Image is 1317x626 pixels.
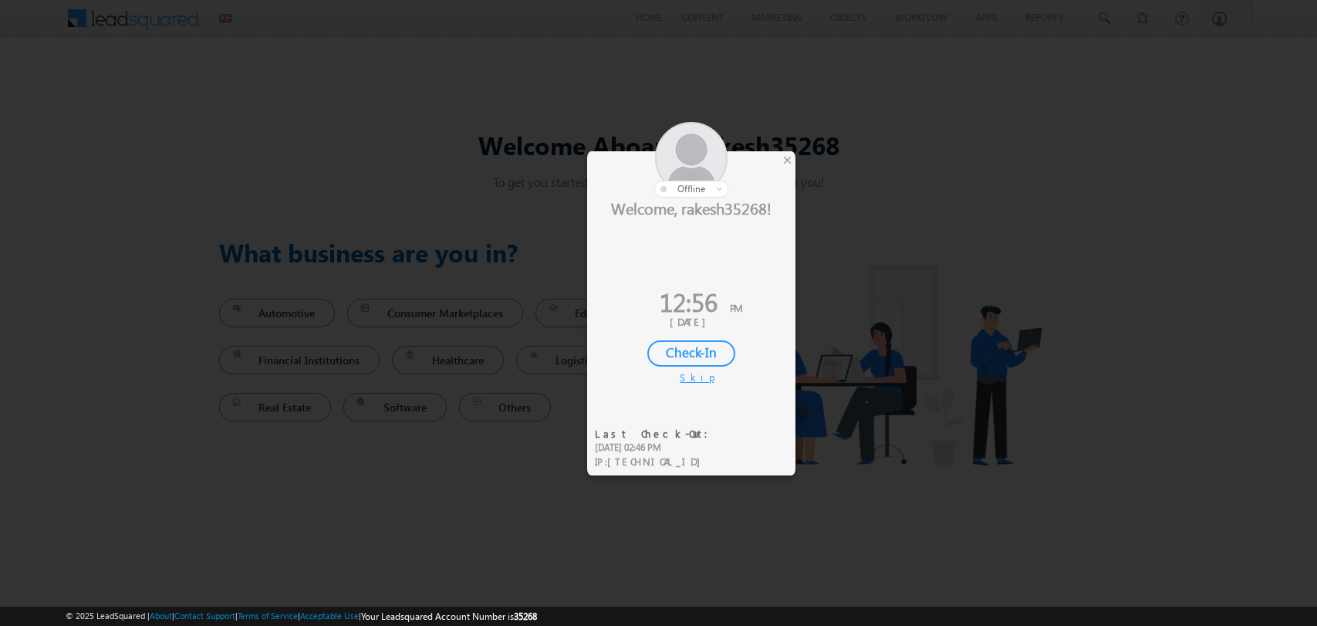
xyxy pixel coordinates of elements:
span: 35268 [514,611,537,622]
div: IP : [595,455,718,469]
span: © 2025 LeadSquared | | | | | [66,609,537,624]
a: Terms of Service [238,611,298,621]
div: Last Check-Out: [595,427,718,441]
span: Your Leadsquared Account Number is [361,611,537,622]
a: About [150,611,172,621]
span: offline [677,183,705,195]
div: [DATE] [599,315,784,329]
a: Contact Support [174,611,235,621]
div: [DATE] 02:46 PM [595,441,718,455]
div: Check-In [647,340,735,367]
div: Skip [680,371,703,384]
a: Acceptable Use [300,611,359,621]
div: Welcome, rakesh35268! [587,198,795,218]
span: [TECHNICAL_ID] [607,455,708,468]
span: PM [730,301,742,314]
div: × [779,151,795,168]
span: 12:56 [660,284,718,319]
